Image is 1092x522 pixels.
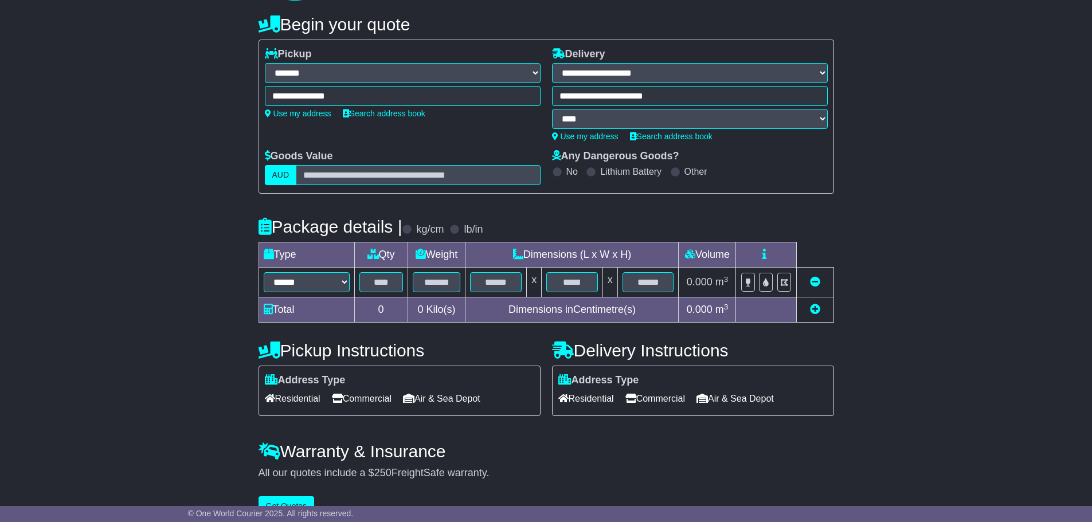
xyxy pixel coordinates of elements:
[552,132,619,141] a: Use my address
[259,341,541,360] h4: Pickup Instructions
[416,223,444,236] label: kg/cm
[552,48,605,61] label: Delivery
[465,297,679,323] td: Dimensions in Centimetre(s)
[265,48,312,61] label: Pickup
[408,242,465,268] td: Weight
[630,132,713,141] a: Search address book
[259,442,834,461] h4: Warranty & Insurance
[552,341,834,360] h4: Delivery Instructions
[465,242,679,268] td: Dimensions (L x W x H)
[558,374,639,387] label: Address Type
[188,509,354,518] span: © One World Courier 2025. All rights reserved.
[715,304,729,315] span: m
[259,242,354,268] td: Type
[354,297,408,323] td: 0
[259,15,834,34] h4: Begin your quote
[259,297,354,323] td: Total
[566,166,578,177] label: No
[403,390,480,407] span: Air & Sea Depot
[464,223,483,236] label: lb/in
[265,374,346,387] label: Address Type
[810,276,820,288] a: Remove this item
[259,217,402,236] h4: Package details |
[354,242,408,268] td: Qty
[696,390,774,407] span: Air & Sea Depot
[265,150,333,163] label: Goods Value
[687,276,713,288] span: 0.000
[374,467,392,478] span: 250
[679,242,736,268] td: Volume
[259,496,315,516] button: Get Quotes
[265,165,297,185] label: AUD
[417,304,423,315] span: 0
[558,390,614,407] span: Residential
[343,109,425,118] a: Search address book
[265,109,331,118] a: Use my address
[527,268,542,297] td: x
[408,297,465,323] td: Kilo(s)
[810,304,820,315] a: Add new item
[687,304,713,315] span: 0.000
[552,150,679,163] label: Any Dangerous Goods?
[724,303,729,311] sup: 3
[332,390,392,407] span: Commercial
[715,276,729,288] span: m
[259,467,834,480] div: All our quotes include a $ FreightSafe warranty.
[724,275,729,284] sup: 3
[625,390,685,407] span: Commercial
[265,390,320,407] span: Residential
[600,166,662,177] label: Lithium Battery
[684,166,707,177] label: Other
[602,268,617,297] td: x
